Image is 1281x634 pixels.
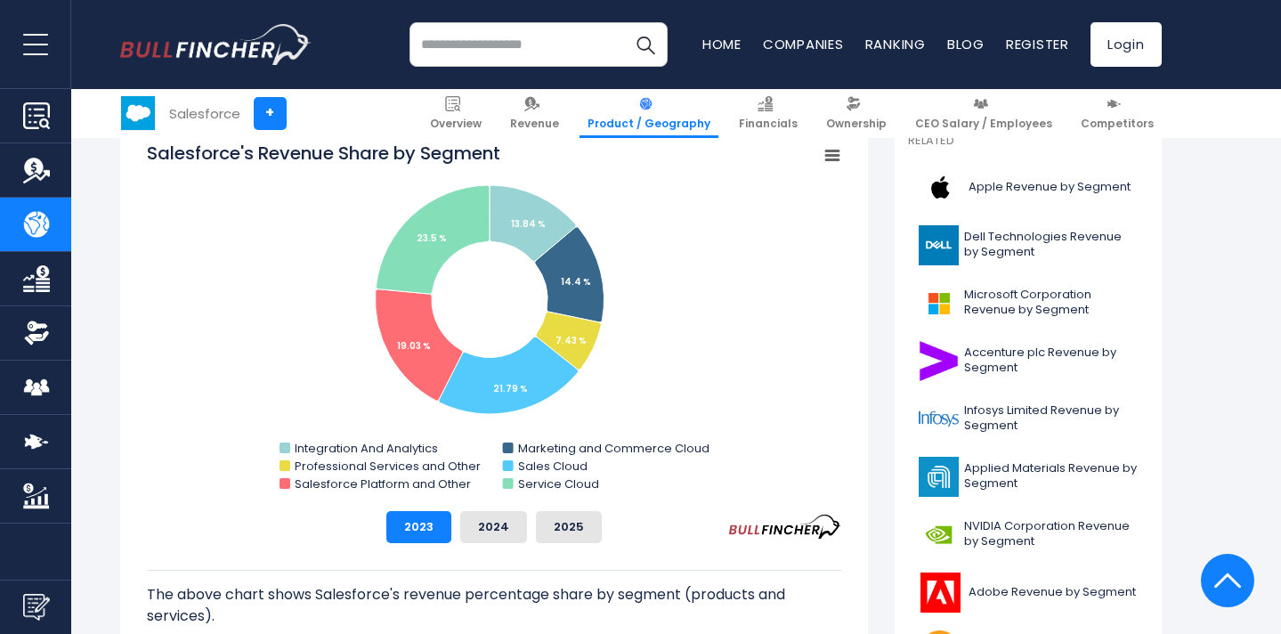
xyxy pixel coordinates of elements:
[510,117,559,131] span: Revenue
[763,35,844,53] a: Companies
[915,117,1052,131] span: CEO Salary / Employees
[964,403,1138,434] span: Infosys Limited Revenue by Segment
[295,440,438,457] text: Integration And Analytics
[1073,89,1162,138] a: Competitors
[397,339,431,353] tspan: 19.03 %
[908,163,1148,212] a: Apple Revenue by Segment
[623,22,668,67] button: Search
[919,225,959,265] img: DELL logo
[969,180,1131,195] span: Apple Revenue by Segment
[460,511,527,543] button: 2024
[386,511,451,543] button: 2023
[964,230,1138,260] span: Dell Technologies Revenue by Segment
[919,283,959,323] img: MSFT logo
[422,89,490,138] a: Overview
[964,288,1138,318] span: Microsoft Corporation Revenue by Segment
[908,452,1148,501] a: Applied Materials Revenue by Segment
[919,167,963,207] img: AAPL logo
[908,510,1148,559] a: NVIDIA Corporation Revenue by Segment
[254,97,287,130] a: +
[493,382,528,395] tspan: 21.79 %
[169,103,240,124] div: Salesforce
[147,141,500,166] tspan: Salesforce's Revenue Share by Segment
[969,585,1136,600] span: Adobe Revenue by Segment
[1090,22,1162,67] a: Login
[588,117,710,131] span: Product / Geography
[907,89,1060,138] a: CEO Salary / Employees
[919,515,959,555] img: NVDA logo
[561,275,591,289] tspan: 14.4 %
[919,341,959,381] img: ACN logo
[147,584,841,627] p: The above chart shows Salesforce's revenue percentage share by segment (products and services).
[502,89,567,138] a: Revenue
[147,141,841,497] svg: Salesforce's Revenue Share by Segment
[702,35,742,53] a: Home
[517,458,587,475] text: Sales Cloud
[964,519,1138,549] span: NVIDIA Corporation Revenue by Segment
[536,511,602,543] button: 2025
[908,337,1148,386] a: Accenture plc Revenue by Segment
[517,475,598,492] text: Service Cloud
[120,24,312,65] img: bullfincher logo
[295,458,481,475] text: Professional Services and Other
[430,117,482,131] span: Overview
[517,440,709,457] text: Marketing and Commerce Cloud
[295,475,471,492] text: Salesforce Platform and Other
[417,232,447,245] tspan: 23.5 %
[511,217,546,231] tspan: 13.84 %
[580,89,718,138] a: Product / Geography
[23,320,50,346] img: Ownership
[1006,35,1069,53] a: Register
[1081,117,1154,131] span: Competitors
[908,394,1148,443] a: Infosys Limited Revenue by Segment
[964,461,1138,492] span: Applied Materials Revenue by Segment
[865,35,926,53] a: Ranking
[947,35,985,53] a: Blog
[919,457,959,497] img: AMAT logo
[121,96,155,130] img: CRM logo
[908,568,1148,617] a: Adobe Revenue by Segment
[919,573,963,613] img: ADBE logo
[120,24,312,65] a: Go to homepage
[731,89,806,138] a: Financials
[908,134,1148,149] p: Related
[964,345,1138,376] span: Accenture plc Revenue by Segment
[826,117,887,131] span: Ownership
[739,117,798,131] span: Financials
[818,89,895,138] a: Ownership
[908,279,1148,328] a: Microsoft Corporation Revenue by Segment
[919,399,959,439] img: INFY logo
[555,334,587,347] tspan: 7.43 %
[908,221,1148,270] a: Dell Technologies Revenue by Segment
